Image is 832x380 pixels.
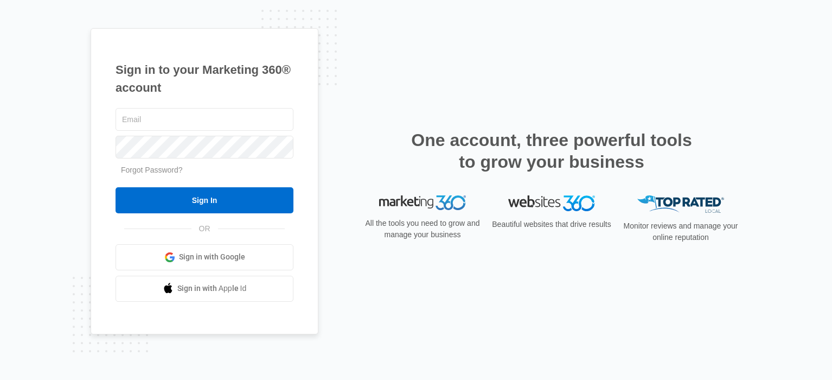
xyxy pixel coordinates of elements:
span: Sign in with Google [179,251,245,263]
h2: One account, three powerful tools to grow your business [408,129,695,173]
input: Sign In [116,187,293,213]
img: Top Rated Local [637,195,724,213]
img: Websites 360 [508,195,595,211]
input: Email [116,108,293,131]
a: Forgot Password? [121,166,183,174]
p: Beautiful websites that drive results [491,219,612,230]
h1: Sign in to your Marketing 360® account [116,61,293,97]
span: OR [191,223,218,235]
a: Sign in with Google [116,244,293,270]
img: Marketing 360 [379,195,466,211]
p: All the tools you need to grow and manage your business [362,218,483,240]
span: Sign in with Apple Id [177,283,247,294]
p: Monitor reviews and manage your online reputation [620,220,741,243]
a: Sign in with Apple Id [116,276,293,302]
